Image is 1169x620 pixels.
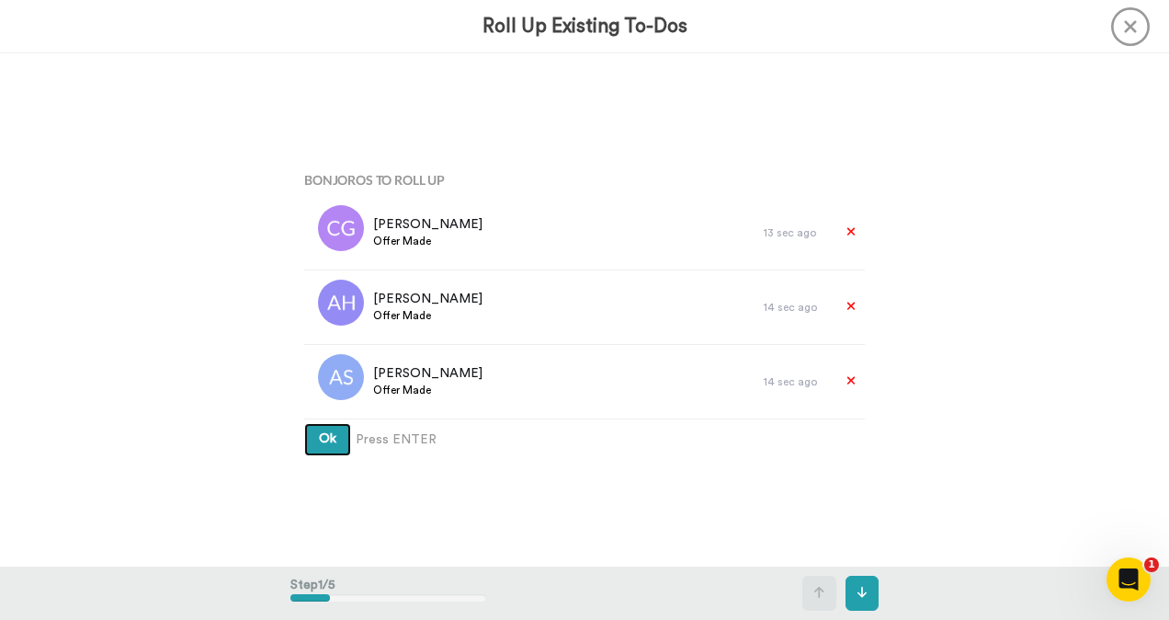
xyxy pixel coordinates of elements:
img: cg.png [318,205,364,251]
span: [PERSON_NAME] [373,215,482,234]
h4: Bonjoros To Roll Up [304,173,865,187]
img: ah.png [318,280,364,326]
div: Step 1 / 5 [290,567,486,620]
span: Ok [319,432,336,445]
div: 14 sec ago [764,374,828,389]
span: [PERSON_NAME] [373,290,482,308]
span: Offer Made [373,308,482,323]
div: 14 sec ago [764,300,828,315]
h3: Roll Up Existing To-Dos [482,16,687,37]
span: Press ENTER [356,431,437,449]
img: as.png [318,354,364,400]
div: 13 sec ago [764,225,828,240]
iframe: Intercom live chat [1107,557,1151,602]
span: [PERSON_NAME] [373,364,482,383]
button: Ok [304,423,351,456]
span: Offer Made [373,383,482,397]
span: Offer Made [373,234,482,248]
span: 1 [1144,557,1159,572]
